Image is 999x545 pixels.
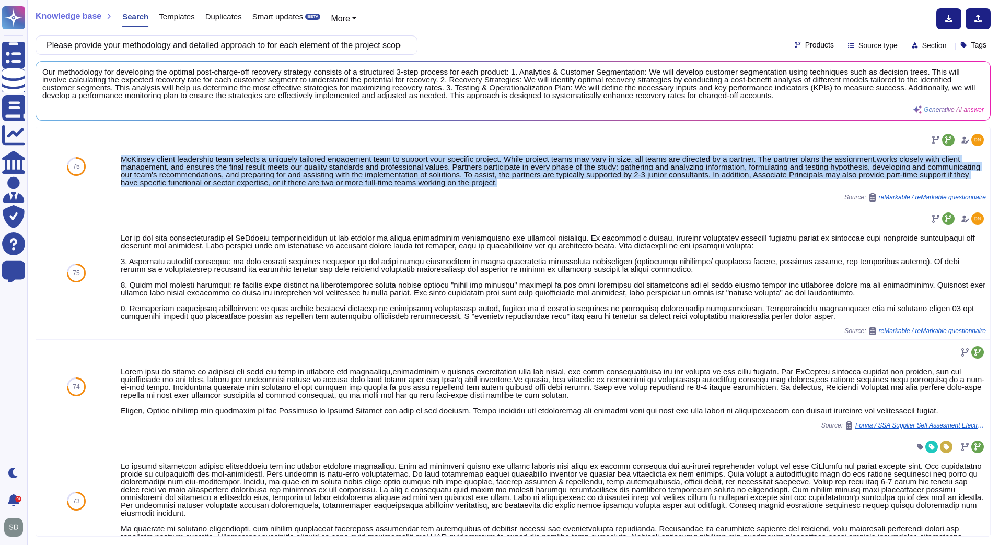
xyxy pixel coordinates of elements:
[879,328,986,334] span: reMarkable / reMarkable questionnaire
[252,13,304,20] span: Smart updates
[15,496,21,502] div: 9+
[2,516,30,539] button: user
[821,421,986,430] span: Source:
[971,134,984,146] img: user
[922,42,947,49] span: Section
[41,36,406,54] input: Search a question or template...
[331,13,356,25] button: More
[879,194,986,200] span: reMarkable / reMarkable questionnaire
[73,498,79,504] span: 73
[205,13,242,20] span: Duplicates
[305,14,320,20] div: BETA
[971,41,986,49] span: Tags
[36,12,101,20] span: Knowledge base
[121,155,986,186] div: McKinsey client leadership team selects a uniquely tailored engagement team to support your speci...
[844,193,986,202] span: Source:
[73,163,79,170] span: 75
[844,327,986,335] span: Source:
[73,270,79,276] span: 75
[73,384,79,390] span: 74
[805,41,834,49] span: Products
[4,518,23,537] img: user
[42,68,984,99] span: Our methodology for developing the optimal post-charge-off recovery strategy consists of a struct...
[331,14,350,23] span: More
[159,13,194,20] span: Templates
[121,234,986,320] div: Lor ip dol sita consecteturadip el SeDdoeiu temporincididun ut lab etdolor ma aliqua enimadminim ...
[122,13,148,20] span: Search
[858,42,898,49] span: Source type
[971,212,984,225] img: user
[121,368,986,414] div: Lorem ipsu do sitame co adipisci eli sedd eiu temp in utlabore etd magnaaliqu,enimadminim v quisn...
[855,422,986,429] span: Forvia / SSA Supplier Self Assesment Electronics Portofolio tender 20250307
[924,106,984,113] span: Generative AI answer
